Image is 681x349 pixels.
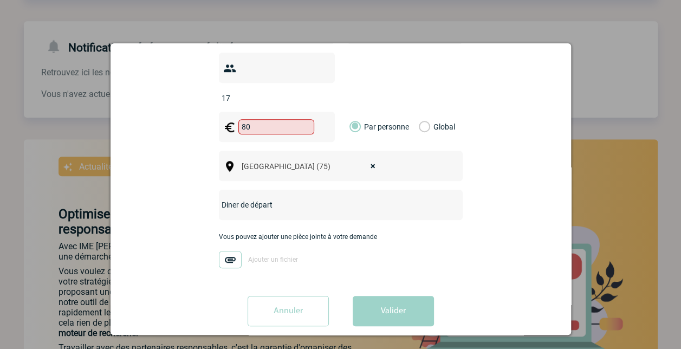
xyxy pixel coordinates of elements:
[248,256,298,263] span: Ajouter un fichier
[219,91,321,105] input: Nombre de participants
[419,112,426,142] label: Global
[349,112,361,142] label: Par personne
[219,198,434,212] input: Nom de l'événement
[219,233,463,241] p: Vous pouvez ajouter une pièce jointe à votre demande
[353,296,434,326] button: Valider
[238,119,314,134] input: Budget HT
[237,159,386,174] span: Paris (75)
[371,159,375,174] span: ×
[248,296,329,326] input: Annuler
